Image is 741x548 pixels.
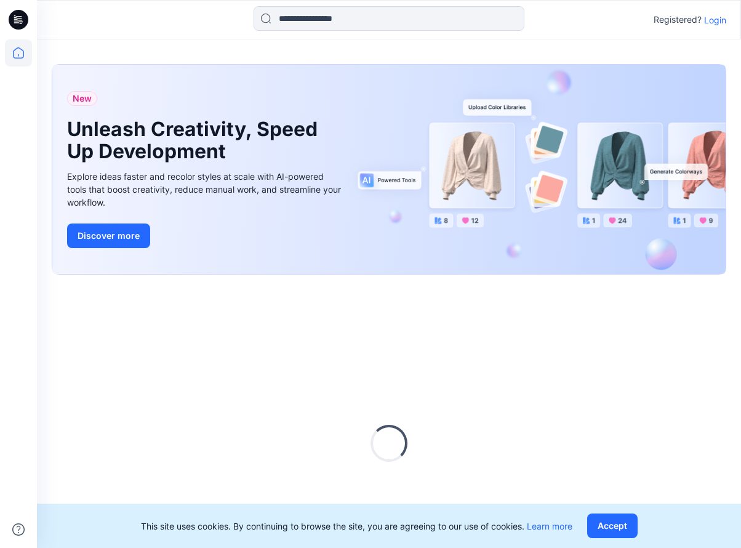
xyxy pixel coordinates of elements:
[527,521,572,531] a: Learn more
[67,224,150,248] button: Discover more
[67,224,344,248] a: Discover more
[73,91,92,106] span: New
[654,12,702,27] p: Registered?
[587,514,638,538] button: Accept
[141,520,572,533] p: This site uses cookies. By continuing to browse the site, you are agreeing to our use of cookies.
[67,170,344,209] div: Explore ideas faster and recolor styles at scale with AI-powered tools that boost creativity, red...
[67,118,326,163] h1: Unleash Creativity, Speed Up Development
[704,14,726,26] p: Login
